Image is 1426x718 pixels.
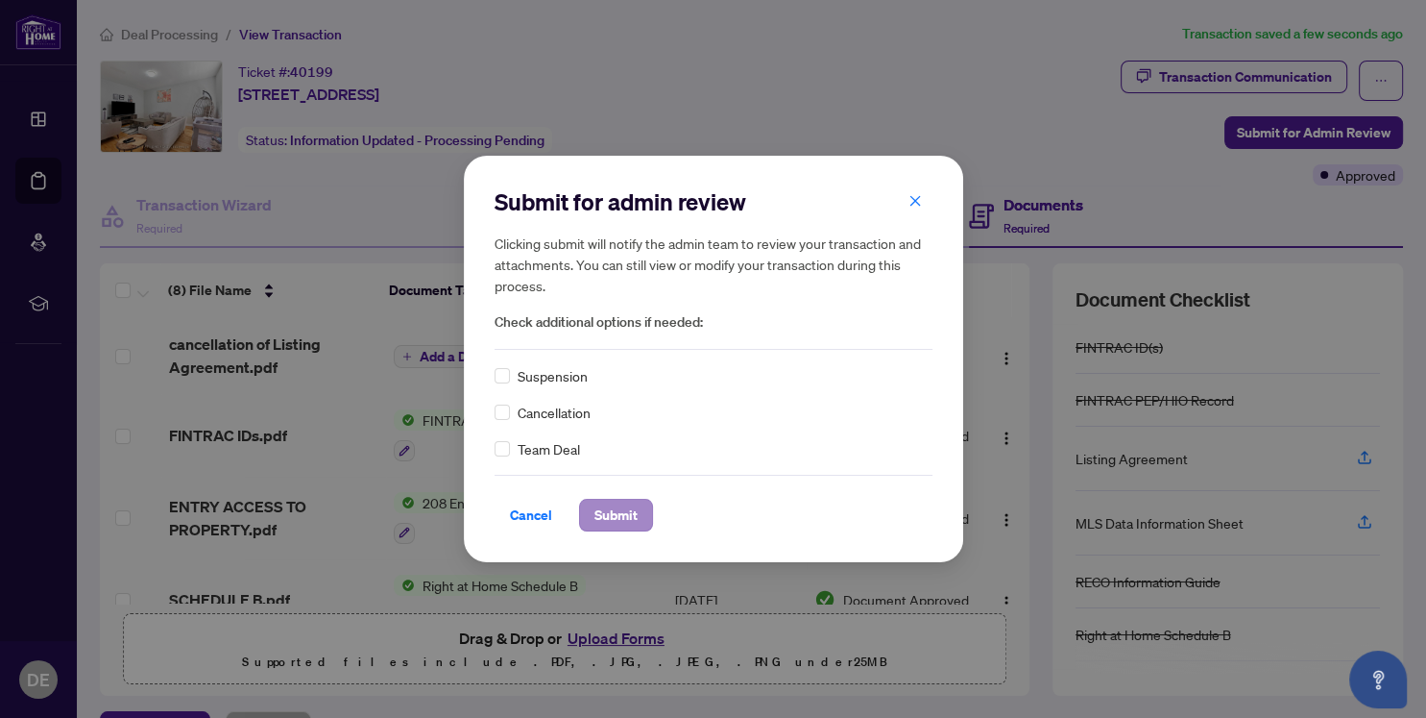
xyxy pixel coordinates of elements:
span: Cancel [510,500,552,531]
span: Suspension [518,365,588,386]
button: Submit [579,499,653,532]
h5: Clicking submit will notify the admin team to review your transaction and attachments. You can st... [495,233,932,296]
span: close [908,194,922,208]
button: Cancel [495,499,568,532]
span: Submit [594,500,638,531]
h2: Submit for admin review [495,186,932,217]
span: Cancellation [518,402,591,423]
span: Check additional options if needed: [495,311,932,334]
button: Open asap [1349,651,1407,708]
span: Team Deal [518,438,580,459]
